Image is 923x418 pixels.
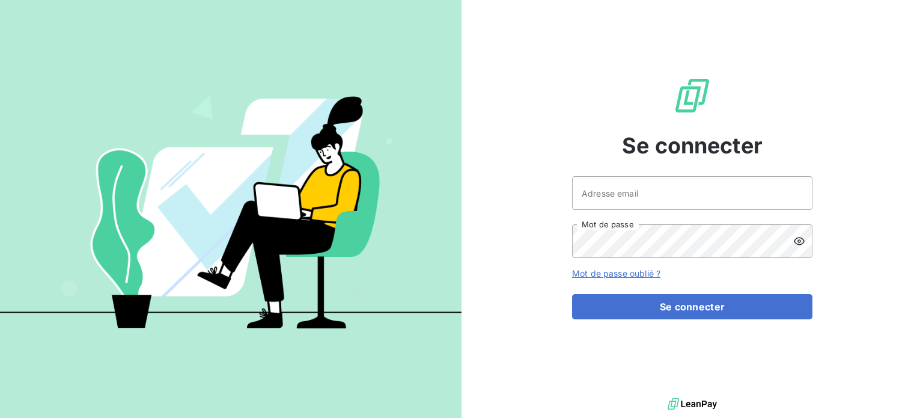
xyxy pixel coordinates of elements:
[622,129,763,162] span: Se connecter
[673,76,711,115] img: Logo LeanPay
[668,395,717,413] img: logo
[572,294,812,319] button: Se connecter
[572,268,660,278] a: Mot de passe oublié ?
[572,176,812,210] input: placeholder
